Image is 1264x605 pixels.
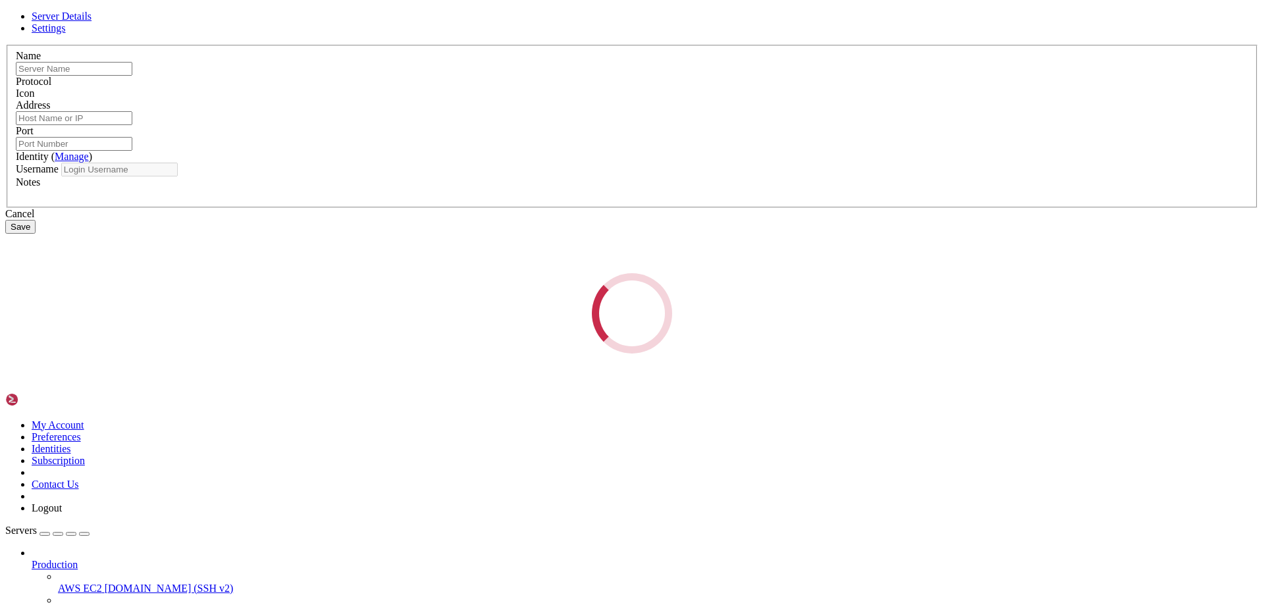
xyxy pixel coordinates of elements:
[5,50,1093,61] x-row: individual files in /usr/share/doc/*/copyright.
[16,76,51,87] label: Protocol
[51,151,92,162] span: ( )
[5,28,1093,39] x-row: The programs included with the Debian GNU/Linux system are free software;
[61,163,178,176] input: Login Username
[5,208,1259,220] div: Cancel
[55,151,89,162] a: Manage
[32,479,79,490] a: Contact Us
[16,111,132,125] input: Host Name or IP
[5,72,1093,84] x-row: Debian GNU/Linux comes with ABSOLUTELY NO WARRANTY, to the extent
[16,50,41,61] label: Name
[149,106,155,117] div: (26, 9)
[105,583,234,594] span: [DOMAIN_NAME] (SSH v2)
[32,443,71,454] a: Identities
[5,525,90,536] a: Servers
[16,99,50,111] label: Address
[58,571,1259,594] li: AWS EC2 [DOMAIN_NAME] (SSH v2)
[5,39,1093,50] x-row: the exact distribution terms for each program are described in the
[16,62,132,76] input: Server Name
[5,84,1093,95] x-row: permitted by applicable law.
[32,559,1259,571] a: Production
[32,419,84,431] a: My Account
[32,22,66,34] a: Settings
[32,455,85,466] a: Subscription
[5,220,36,234] button: Save
[5,5,1093,16] x-row: Linux [DOMAIN_NAME] 6.1.0-0.deb11.21-cloud-amd64 #1 SMP PREEMPT_DYNAMIC Debian 6.1.90-1~bpo11+1 (...
[575,256,689,369] div: Loading...
[32,11,92,22] a: Server Details
[5,525,37,536] span: Servers
[16,176,40,188] label: Notes
[5,106,1093,117] x-row: Shell access is disabled !
[16,137,132,151] input: Port Number
[5,393,81,406] img: Shellngn
[16,88,34,99] label: Icon
[32,502,62,513] a: Logout
[16,163,59,174] label: Username
[58,583,102,594] span: AWS EC2
[32,559,78,570] span: Production
[16,125,34,136] label: Port
[16,151,92,162] label: Identity
[5,95,1093,106] x-row: Last login: [DATE] from [TECHNICAL_ID]
[58,583,1259,594] a: AWS EC2 [DOMAIN_NAME] (SSH v2)
[32,431,81,442] a: Preferences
